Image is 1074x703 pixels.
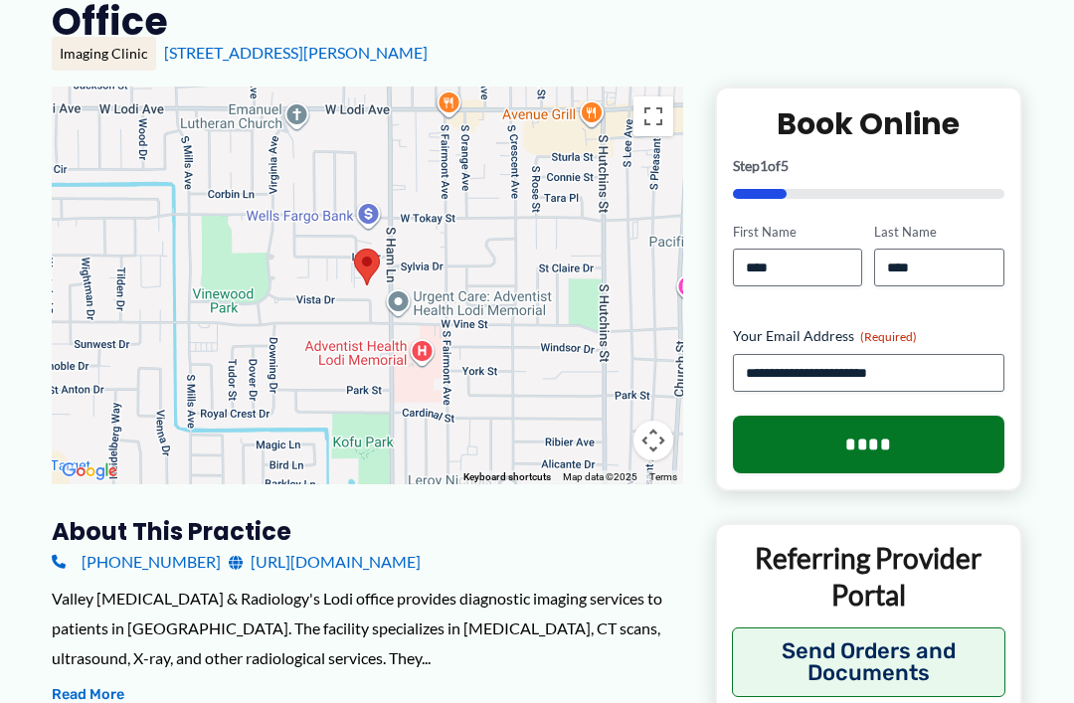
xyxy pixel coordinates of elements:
button: Map camera controls [633,421,673,460]
div: Valley [MEDICAL_DATA] & Radiology's Lodi office provides diagnostic imaging services to patients ... [52,584,683,672]
span: 5 [781,157,789,174]
h3: About this practice [52,516,683,547]
a: [STREET_ADDRESS][PERSON_NAME] [164,43,428,62]
a: [PHONE_NUMBER] [52,547,221,577]
span: Map data ©2025 [563,471,637,482]
label: Last Name [874,223,1004,242]
h2: Book Online [733,104,1004,143]
a: Open this area in Google Maps (opens a new window) [57,458,122,484]
p: Referring Provider Portal [732,540,1005,613]
span: 1 [760,157,768,174]
span: (Required) [860,329,917,344]
label: Your Email Address [733,326,1004,346]
a: [URL][DOMAIN_NAME] [229,547,421,577]
button: Send Orders and Documents [732,627,1005,697]
p: Step of [733,159,1004,173]
button: Keyboard shortcuts [463,470,551,484]
button: Toggle fullscreen view [633,96,673,136]
div: Imaging Clinic [52,37,156,71]
a: Terms (opens in new tab) [649,471,677,482]
label: First Name [733,223,863,242]
img: Google [57,458,122,484]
